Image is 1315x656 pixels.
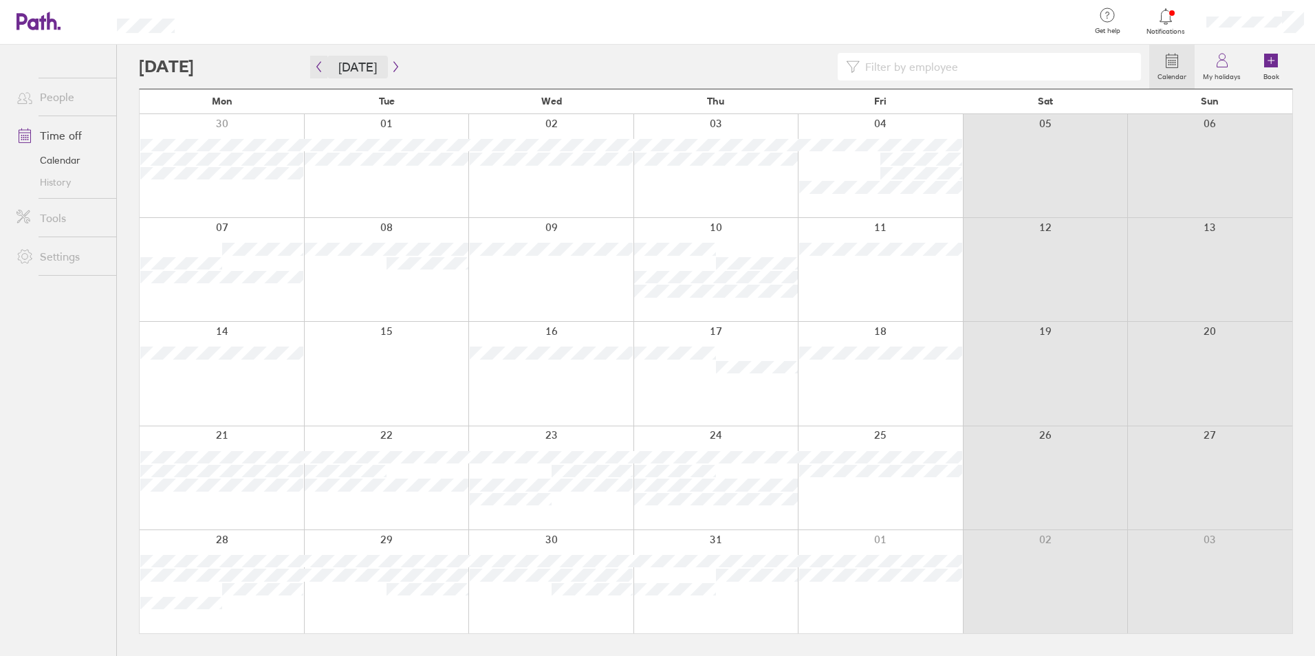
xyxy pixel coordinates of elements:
label: My holidays [1195,69,1249,81]
span: Sun [1201,96,1219,107]
a: Time off [6,122,116,149]
label: Calendar [1149,69,1195,81]
span: Wed [541,96,562,107]
a: People [6,83,116,111]
a: Book [1249,45,1293,89]
span: Get help [1085,27,1130,35]
button: [DATE] [327,56,388,78]
span: Sat [1038,96,1053,107]
span: Tue [379,96,395,107]
a: Tools [6,204,116,232]
span: Notifications [1144,28,1188,36]
a: My holidays [1195,45,1249,89]
a: History [6,171,116,193]
label: Book [1255,69,1287,81]
a: Calendar [6,149,116,171]
a: Calendar [1149,45,1195,89]
span: Fri [874,96,887,107]
a: Notifications [1144,7,1188,36]
input: Filter by employee [860,54,1133,80]
a: Settings [6,243,116,270]
span: Mon [212,96,232,107]
span: Thu [707,96,724,107]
